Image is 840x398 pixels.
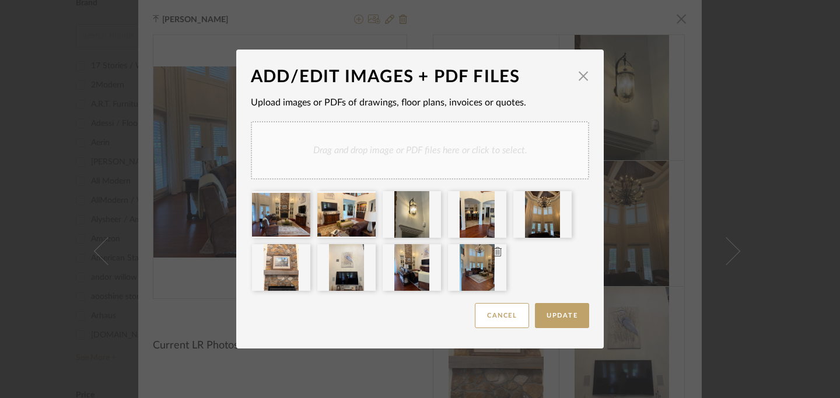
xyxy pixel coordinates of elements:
[251,64,572,90] div: ADD/EDIT IMAGES + PDF FILES
[535,303,589,328] button: Update
[572,64,595,87] button: Close
[251,96,589,110] div: Upload images or PDFs of drawings, floor plans, invoices or quotes.
[547,312,577,319] span: Update
[475,303,529,328] button: Cancel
